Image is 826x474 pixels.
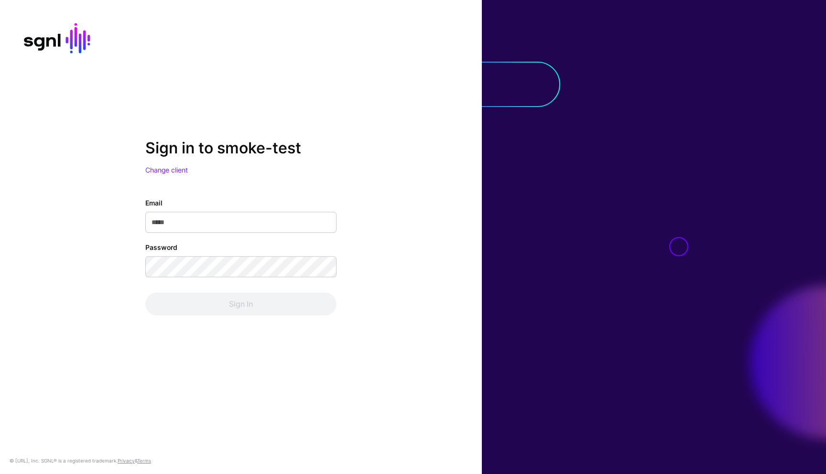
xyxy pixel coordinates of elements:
[145,166,188,174] a: Change client
[10,457,151,464] div: © [URL], Inc. SGNL® is a registered trademark. &
[145,139,337,157] h2: Sign in to smoke-test
[145,198,163,208] label: Email
[118,458,135,463] a: Privacy
[137,458,151,463] a: Terms
[145,243,177,253] label: Password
